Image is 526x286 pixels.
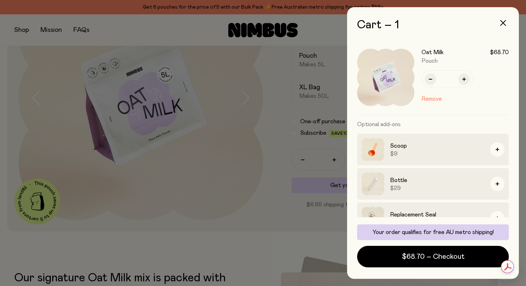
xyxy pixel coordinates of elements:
button: Remove [422,95,442,103]
span: $68.70 [490,49,509,56]
h3: Scoop [390,142,484,150]
span: Pouch [422,58,438,64]
h3: Optional add-ons [357,115,509,134]
h3: Replacement Seal [390,210,484,219]
span: $9 [390,150,484,157]
h3: Oat Milk [422,49,444,56]
h3: Bottle [390,176,484,185]
h2: Cart – 1 [357,19,509,32]
span: $29 [390,185,484,192]
p: Your order qualifies for free AU metro shipping! [361,229,505,236]
button: $68.70 – Checkout [357,246,509,267]
span: $68.70 – Checkout [402,252,464,262]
